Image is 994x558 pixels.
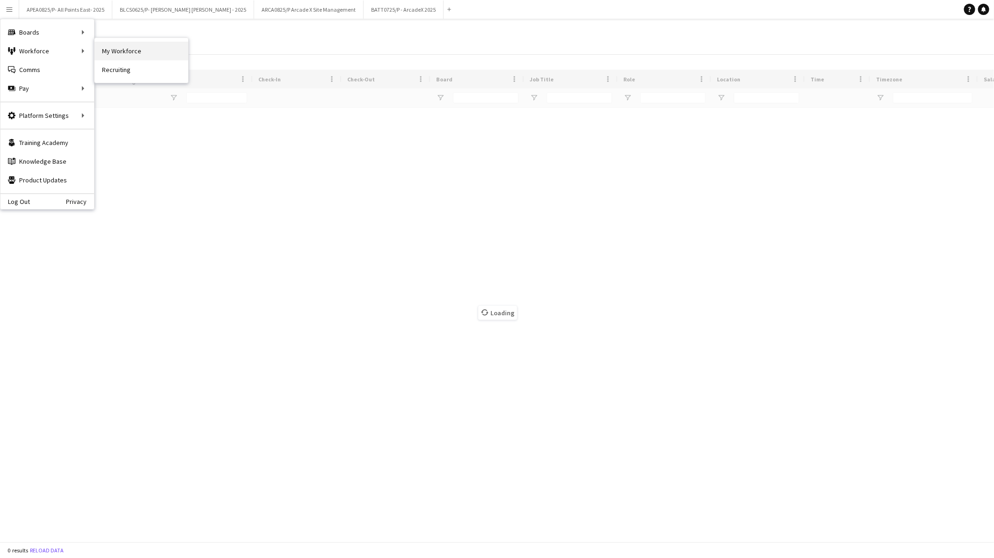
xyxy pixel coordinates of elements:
[19,0,112,19] button: APEA0825/P- All Points East- 2025
[95,42,188,60] a: My Workforce
[112,0,254,19] button: BLCS0625/P- [PERSON_NAME] [PERSON_NAME] - 2025
[0,133,94,152] a: Training Academy
[28,545,66,556] button: Reload data
[0,106,94,125] div: Platform Settings
[478,306,517,320] span: Loading
[0,60,94,79] a: Comms
[95,60,188,79] a: Recruiting
[66,198,94,205] a: Privacy
[0,198,30,205] a: Log Out
[0,79,94,98] div: Pay
[364,0,444,19] button: BATT0725/P - ArcadeX 2025
[0,152,94,171] a: Knowledge Base
[0,42,94,60] div: Workforce
[254,0,364,19] button: ARCA0825/P Arcade X Site Management
[0,171,94,189] a: Product Updates
[0,23,94,42] div: Boards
